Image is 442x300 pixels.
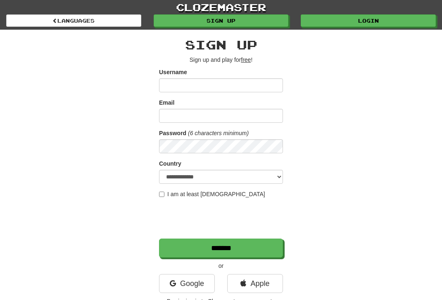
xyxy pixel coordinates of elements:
a: Sign up [154,14,289,27]
a: Google [159,274,215,293]
iframe: reCAPTCHA [159,202,285,234]
a: Languages [6,14,141,27]
label: Email [159,98,174,107]
p: or [159,262,283,270]
label: Password [159,129,186,137]
h2: Sign up [159,38,283,52]
input: I am at least [DEMOGRAPHIC_DATA] [159,192,164,197]
label: I am at least [DEMOGRAPHIC_DATA] [159,190,265,198]
label: Country [159,159,181,168]
label: Username [159,68,187,76]
a: Apple [227,274,283,293]
em: (6 characters minimum) [188,130,249,136]
a: Login [301,14,436,27]
p: Sign up and play for ! [159,56,283,64]
u: free [241,56,251,63]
